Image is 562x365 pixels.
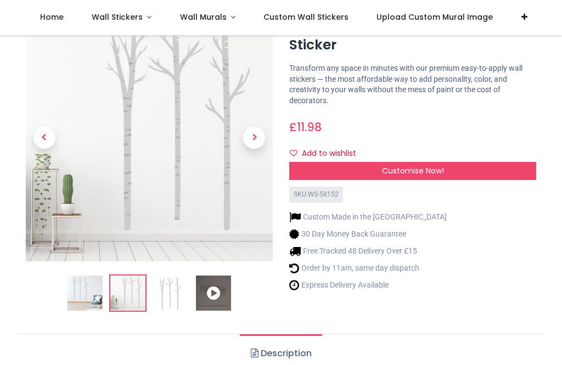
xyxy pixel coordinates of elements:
[289,245,447,257] li: Free Tracked 48 Delivery Over £15
[289,16,536,54] h1: Tall Grey Trees Woodland Wall Sticker
[40,12,64,23] span: Home
[289,279,447,291] li: Express Delivery Available
[289,187,343,203] div: SKU: WS-58152
[92,12,143,23] span: Wall Stickers
[376,12,493,23] span: Upload Custom Mural Image
[33,127,55,149] span: Previous
[110,276,145,311] img: WS-58152-02
[297,119,322,135] span: 11.98
[263,12,349,23] span: Custom Wall Stickers
[68,276,103,311] img: Tall Grey Trees Woodland Wall Sticker
[289,211,447,223] li: Custom Made in the [GEOGRAPHIC_DATA]
[289,63,536,106] p: Transform any space in minutes with our premium easy-to-apply wall stickers — the most affordable...
[382,165,444,176] span: Customise Now!
[290,149,297,157] i: Add to wishlist
[243,127,265,149] span: Next
[289,228,447,240] li: 30 Day Money Back Guarantee
[26,52,63,224] a: Previous
[289,262,447,274] li: Order by 11am, same day dispatch
[289,144,366,163] button: Add to wishlistAdd to wishlist
[26,14,273,261] img: WS-58152-02
[236,52,273,224] a: Next
[180,12,227,23] span: Wall Murals
[153,276,188,311] img: WS-58152-03
[289,119,322,135] span: £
